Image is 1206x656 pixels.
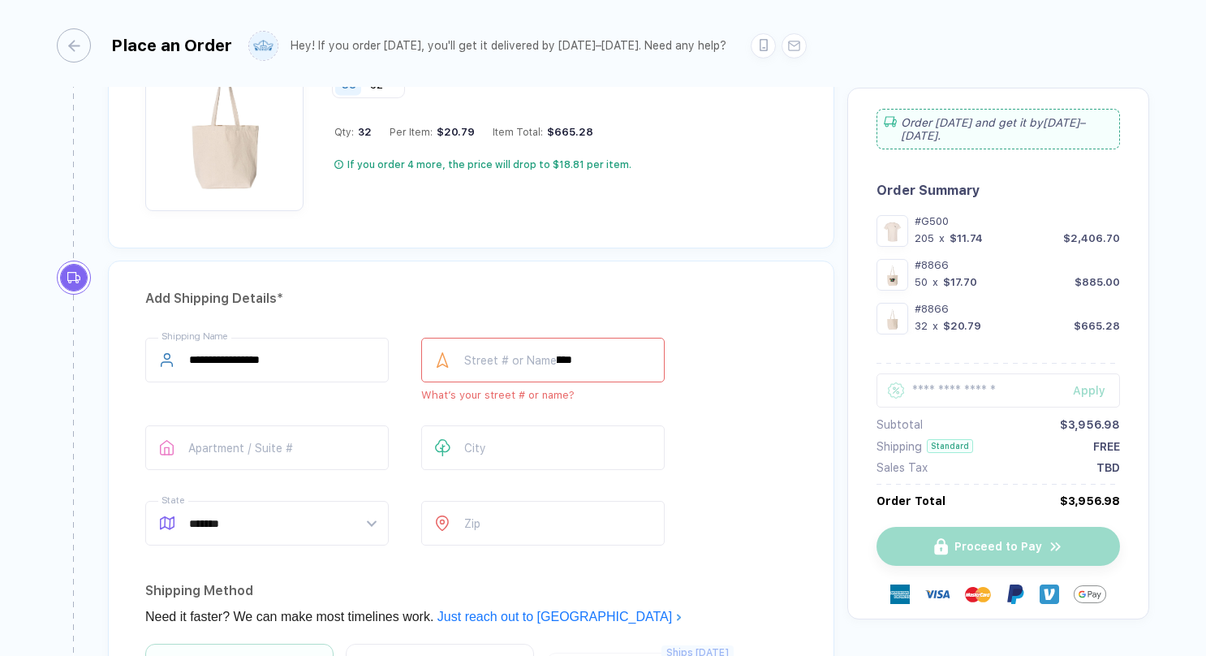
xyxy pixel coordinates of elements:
[421,389,665,401] div: What’s your street # or name?
[924,581,950,607] img: visa
[950,232,983,244] div: $11.74
[1096,461,1120,474] div: TBD
[145,286,797,312] div: Add Shipping Details
[877,461,928,474] div: Sales Tax
[877,183,1120,198] div: Order Summary
[1063,232,1120,244] div: $2,406.70
[145,578,797,604] div: Shipping Method
[153,52,295,194] img: 83afa34c-dd46-427a-851c-e6d389ee3b59_nt_front_1756994334890.jpg
[965,581,991,607] img: master-card
[145,604,797,630] div: Need it faster? We can make most timelines work.
[493,126,593,138] div: Item Total:
[931,320,940,332] div: x
[1093,440,1120,453] div: FREE
[877,440,922,453] div: Shipping
[877,418,923,431] div: Subtotal
[931,276,940,288] div: x
[915,320,928,332] div: 32
[937,232,946,244] div: x
[1060,418,1120,431] div: $3,956.98
[354,126,372,138] span: 32
[390,126,475,138] div: Per Item:
[1053,373,1120,408] button: Apply
[291,39,726,53] div: Hey! If you order [DATE], you'll get it delivered by [DATE]–[DATE]. Need any help?
[1074,578,1106,611] img: GPay
[890,585,910,604] img: express
[1075,276,1120,288] div: $885.00
[1040,585,1059,604] img: Venmo
[1006,585,1025,604] img: Paypal
[1074,320,1120,332] div: $665.28
[433,126,475,138] div: $20.79
[915,303,1120,315] div: #8866
[915,259,1120,271] div: #8866
[927,439,973,453] div: Standard
[915,276,928,288] div: 50
[1073,384,1120,397] div: Apply
[943,276,977,288] div: $17.70
[1060,494,1120,507] div: $3,956.98
[877,494,945,507] div: Order Total
[943,320,981,332] div: $20.79
[915,232,934,244] div: 205
[111,36,232,55] div: Place an Order
[334,126,372,138] div: Qty:
[877,109,1120,149] div: Order [DATE] and get it by [DATE]–[DATE] .
[881,219,904,243] img: 9ab874da-7bff-4b11-b6c5-be09d20ee0af_nt_front_1753398561310.jpg
[437,610,683,624] a: Just reach out to [GEOGRAPHIC_DATA]
[915,215,1120,227] div: #G500
[249,32,278,60] img: user profile
[881,263,904,287] img: 0d035426-a137-4540-ae7c-436d9e211992_nt_front_1756958247155.jpg
[347,158,631,171] div: If you order 4 more, the price will drop to $18.81 per item.
[543,126,593,138] div: $665.28
[881,307,904,330] img: 83afa34c-dd46-427a-851c-e6d389ee3b59_nt_front_1756994334890.jpg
